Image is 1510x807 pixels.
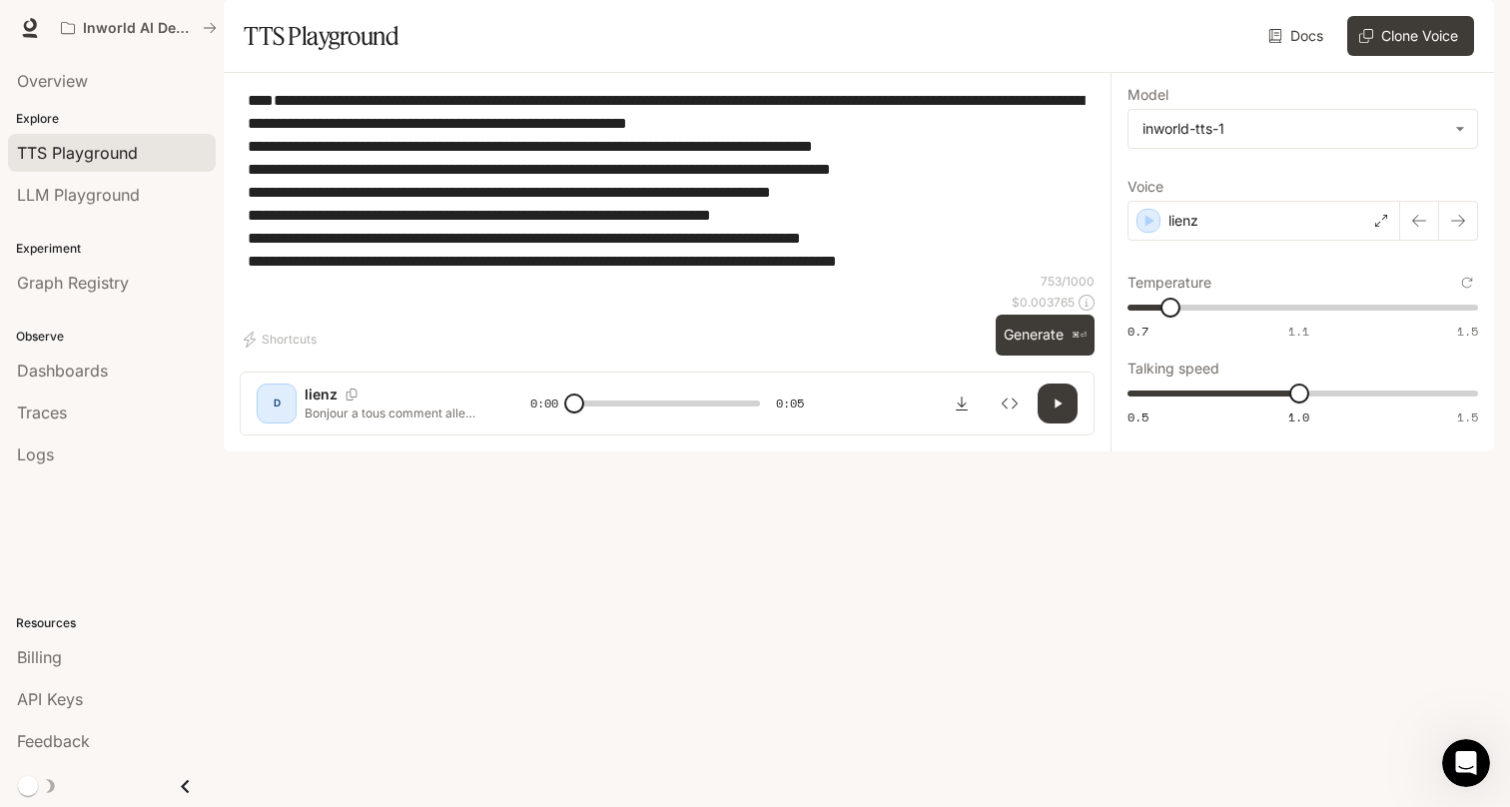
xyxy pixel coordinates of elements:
[776,394,804,413] span: 0:05
[1168,211,1198,231] p: lienz
[942,384,982,423] button: Download audio
[1288,323,1309,340] span: 1.1
[530,394,558,413] span: 0:00
[1456,272,1478,294] button: Reset to default
[990,384,1030,423] button: Inspect
[1128,323,1148,340] span: 0.7
[261,388,293,419] div: D
[1347,16,1474,56] button: Clone Voice
[240,324,325,356] button: Shortcuts
[996,315,1095,356] button: Generate⌘⏎
[1288,408,1309,425] span: 1.0
[1128,408,1148,425] span: 0.5
[1442,739,1490,787] iframe: Intercom live chat
[1264,16,1331,56] a: Docs
[305,404,482,421] p: Bonjour a tous comment allez-vous? Je suis actuellement sur [GEOGRAPHIC_DATA].
[1072,330,1087,342] p: ⌘⏎
[1128,180,1163,194] p: Voice
[1142,119,1445,139] div: inworld-tts-1
[1128,276,1211,290] p: Temperature
[52,8,226,48] button: All workspaces
[83,20,195,37] p: Inworld AI Demos
[305,385,338,404] p: lienz
[1128,362,1219,376] p: Talking speed
[1457,323,1478,340] span: 1.5
[1128,88,1168,102] p: Model
[1129,110,1477,148] div: inworld-tts-1
[338,389,366,401] button: Copy Voice ID
[244,16,398,56] h1: TTS Playground
[1457,408,1478,425] span: 1.5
